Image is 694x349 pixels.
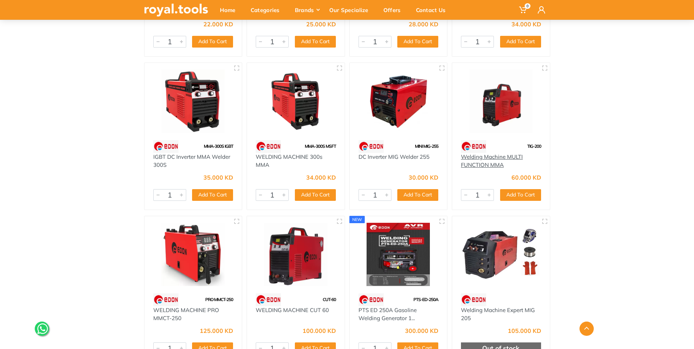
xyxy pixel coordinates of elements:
[153,293,179,306] img: 112.webp
[461,140,486,153] img: 112.webp
[356,70,441,133] img: Royal Tools - DC Inverter MIG Welder 255
[511,174,541,180] div: 60.000 KD
[359,153,429,160] a: DC Inverter MIG Welder 255
[409,174,438,180] div: 30.000 KD
[525,3,530,9] span: 0
[349,216,365,223] div: new
[359,140,384,153] img: 112.webp
[511,21,541,27] div: 34.000 KD
[203,21,233,27] div: 22.000 KD
[256,293,281,306] img: 112.webp
[397,36,438,48] button: Add To Cart
[397,189,438,201] button: Add To Cart
[378,2,411,18] div: Offers
[527,143,541,149] span: TIG-200
[359,293,384,306] img: 112.webp
[290,2,324,18] div: Brands
[323,297,336,302] span: CUT-60
[151,223,236,286] img: Royal Tools - WELDING MACHINE PRO MMCT-250
[256,153,322,169] a: WELDING MACHINE 300s MMA
[324,2,378,18] div: Our Specialize
[245,2,290,18] div: Categories
[461,153,523,169] a: Welding Machine MULTI FUNCTION MMA
[204,143,233,149] span: MMA-300S IGBT
[254,70,338,133] img: Royal Tools - WELDING MACHINE 300s MMA
[256,140,281,153] img: 112.webp
[153,140,179,153] img: 112.webp
[205,297,233,302] span: PRO MMCT-250
[411,2,456,18] div: Contact Us
[306,174,336,180] div: 34.000 KD
[461,293,486,306] img: 112.webp
[256,307,329,314] a: WELDING MACHINE CUT 60
[359,307,417,322] a: PTS ED 250A Gasoline Welding Generator 1...
[153,153,230,169] a: IGBT DC Inverter MMA Welder 300S
[144,4,208,16] img: royal.tools Logo
[461,307,535,322] a: Welding Machine Expert MIG 205
[459,223,543,286] img: Royal Tools - Welding Machine Expert MIG 205
[254,223,338,286] img: Royal Tools - WELDING MACHINE CUT 60
[306,21,336,27] div: 25.000 KD
[305,143,336,149] span: MMA-300S MSFT
[409,21,438,27] div: 28.000 KD
[500,36,541,48] button: Add To Cart
[151,70,236,133] img: Royal Tools - IGBT DC Inverter MMA Welder 300S
[192,189,233,201] button: Add To Cart
[413,297,438,302] span: PTS-ED-250A
[500,189,541,201] button: Add To Cart
[203,174,233,180] div: 35.000 KD
[215,2,245,18] div: Home
[415,143,438,149] span: MINI MIG-255
[295,189,336,201] button: Add To Cart
[192,36,233,48] button: Add To Cart
[153,307,219,322] a: WELDING MACHINE PRO MMCT-250
[356,223,441,286] img: Royal Tools - PTS ED 250A Gasoline Welding Generator 15hp
[295,36,336,48] button: Add To Cart
[459,70,543,133] img: Royal Tools - Welding Machine MULTI FUNCTION MMA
